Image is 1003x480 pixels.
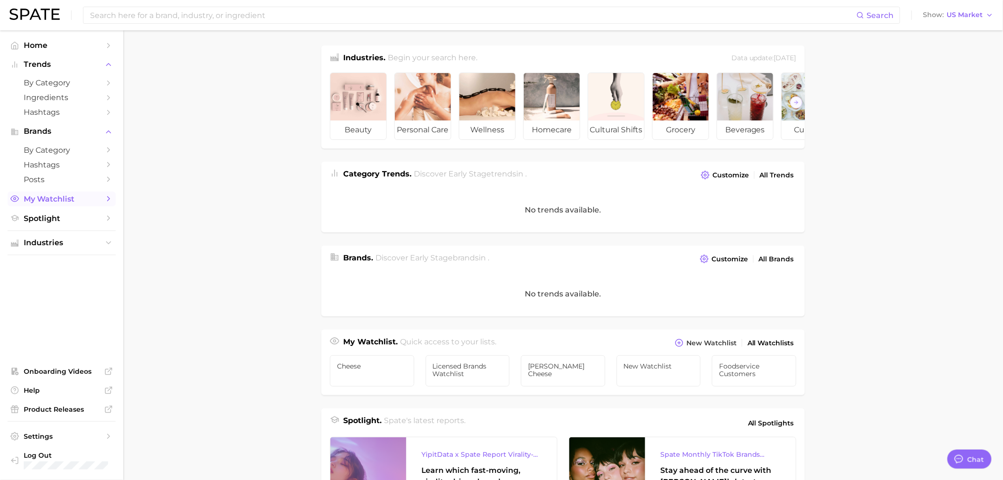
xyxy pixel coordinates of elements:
[330,355,414,387] a: Cheese
[459,73,516,140] a: wellness
[712,355,796,387] a: Foodservice Customers
[24,214,100,223] span: Spotlight
[8,402,116,416] a: Product Releases
[624,362,694,370] span: New Watchlist
[8,143,116,157] a: by Category
[24,41,100,50] span: Home
[746,415,796,431] a: All Spotlights
[757,253,796,266] a: All Brands
[731,52,796,65] div: Data update: [DATE]
[24,93,100,102] span: Ingredients
[923,12,944,18] span: Show
[24,194,100,203] span: My Watchlist
[521,355,605,387] a: [PERSON_NAME] Cheese
[394,73,451,140] a: personal care
[24,239,100,247] span: Industries
[653,120,709,139] span: grocery
[24,405,100,414] span: Product Releases
[433,362,503,378] span: Licensed Brands Watchlist
[8,157,116,172] a: Hashtags
[8,364,116,378] a: Onboarding Videos
[24,386,100,395] span: Help
[528,362,598,378] span: [PERSON_NAME] Cheese
[660,449,781,460] div: Spate Monthly TikTok Brands Tracker
[652,73,709,140] a: grocery
[717,120,773,139] span: beverages
[748,339,794,347] span: All Watchlists
[9,9,60,20] img: SPATE
[673,336,739,350] button: New Watchlist
[760,171,794,179] span: All Trends
[523,73,580,140] a: homecare
[782,120,838,139] span: culinary
[343,253,373,262] span: Brands .
[712,171,749,179] span: Customize
[343,169,411,178] span: Category Trends .
[8,236,116,250] button: Industries
[588,73,645,140] a: cultural shifts
[8,75,116,90] a: by Category
[426,355,510,387] a: Licensed Brands Watchlist
[748,417,794,429] span: All Spotlights
[686,339,737,347] span: New Watchlist
[699,168,751,182] button: Customize
[321,187,805,232] div: No trends available.
[588,120,644,139] span: cultural shifts
[343,52,385,65] h1: Industries.
[384,415,466,431] h2: Spate's latest reports.
[524,120,580,139] span: homecare
[781,73,838,140] a: culinary
[947,12,983,18] span: US Market
[8,448,116,472] a: Log out. Currently logged in with e-mail trisha.hanold@schreiberfoods.com.
[388,52,478,65] h2: Begin your search here.
[24,78,100,87] span: by Category
[401,336,497,350] h2: Quick access to your lists.
[395,120,451,139] span: personal care
[8,124,116,138] button: Brands
[745,337,796,350] a: All Watchlists
[24,367,100,376] span: Onboarding Videos
[321,271,805,316] div: No trends available.
[24,432,100,441] span: Settings
[343,415,382,431] h1: Spotlight.
[89,7,857,23] input: Search here for a brand, industry, or ingredient
[24,60,100,69] span: Trends
[698,252,750,266] button: Customize
[8,38,116,53] a: Home
[8,90,116,105] a: Ingredients
[24,127,100,136] span: Brands
[8,211,116,226] a: Spotlight
[337,362,407,370] span: Cheese
[8,57,116,72] button: Trends
[8,192,116,206] a: My Watchlist
[24,451,139,460] span: Log Out
[24,160,100,169] span: Hashtags
[330,73,387,140] a: beauty
[8,429,116,443] a: Settings
[921,9,996,21] button: ShowUS Market
[24,108,100,117] span: Hashtags
[421,449,542,460] div: YipitData x Spate Report Virality-Driven Brands Are Taking a Slice of the Beauty Pie
[459,120,515,139] span: wellness
[711,255,748,263] span: Customize
[414,169,527,178] span: Discover Early Stage trends in .
[24,175,100,184] span: Posts
[24,146,100,155] span: by Category
[790,96,802,109] button: Scroll Right
[376,253,490,262] span: Discover Early Stage brands in .
[8,105,116,120] a: Hashtags
[717,73,774,140] a: beverages
[8,383,116,397] a: Help
[719,362,789,378] span: Foodservice Customers
[759,255,794,263] span: All Brands
[343,336,398,350] h1: My Watchlist.
[617,355,701,387] a: New Watchlist
[330,120,386,139] span: beauty
[8,172,116,187] a: Posts
[867,11,894,20] span: Search
[757,169,796,182] a: All Trends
